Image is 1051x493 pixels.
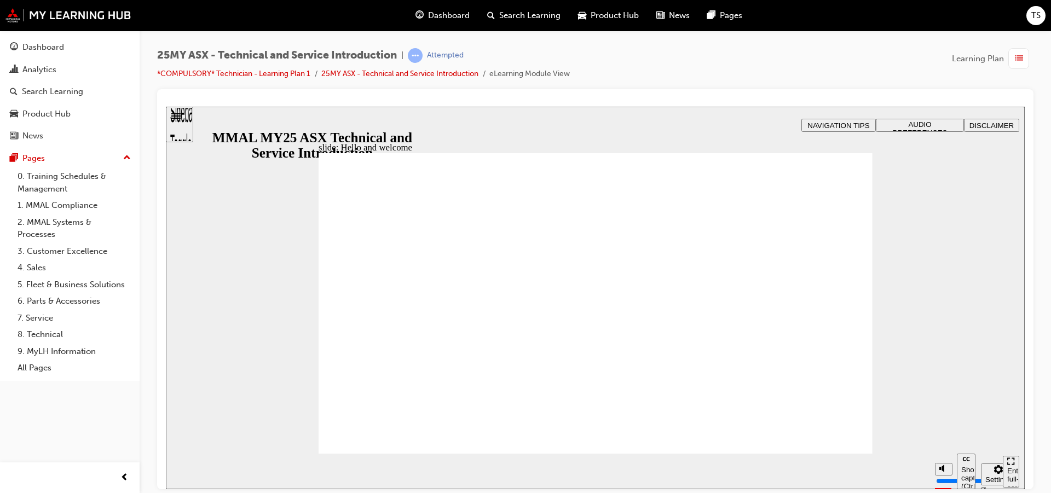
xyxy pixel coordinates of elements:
a: Analytics [4,60,135,80]
a: guage-iconDashboard [407,4,478,27]
button: Show captions (Ctrl+Alt+C) [791,347,810,382]
img: mmal [5,8,131,22]
span: news-icon [10,131,18,141]
a: pages-iconPages [698,4,751,27]
span: Product Hub [591,9,639,22]
span: up-icon [123,151,131,165]
button: TS [1026,6,1046,25]
span: learningRecordVerb_ATTEMPT-icon [408,48,423,63]
div: Pages [22,152,45,165]
div: misc controls [764,347,831,382]
span: News [669,9,690,22]
a: 2. MMAL Systems & Processes [13,214,135,243]
button: Pages [4,148,135,169]
span: guage-icon [10,43,18,53]
button: Settings [815,357,850,379]
div: Search Learning [22,85,83,98]
a: 7. Service [13,310,135,327]
span: chart-icon [10,65,18,75]
span: | [401,49,403,62]
button: NAVIGATION TIPS [636,12,710,25]
a: search-iconSearch Learning [478,4,569,27]
a: Search Learning [4,82,135,102]
a: 3. Customer Excellence [13,243,135,260]
a: news-iconNews [648,4,698,27]
a: *COMPULSORY* Technician - Learning Plan 1 [157,69,310,78]
a: Dashboard [4,37,135,57]
span: Dashboard [428,9,470,22]
a: All Pages [13,359,135,376]
a: 25MY ASX - Technical and Service Introduction [321,69,478,78]
button: DISCLAIMER [798,12,853,25]
span: AUDIO PREFERENCES [727,14,782,30]
a: 4. Sales [13,259,135,276]
a: 6. Parts & Accessories [13,293,135,310]
span: car-icon [578,9,586,22]
span: TS [1031,9,1041,22]
a: car-iconProduct Hub [569,4,648,27]
div: Enter full-screen (Ctrl+Alt+F) [841,360,849,393]
input: volume [770,370,841,379]
span: search-icon [10,87,18,97]
label: Zoom to fit [815,379,837,411]
span: Learning Plan [952,53,1004,65]
button: AUDIO PREFERENCES [710,12,798,25]
span: search-icon [487,9,495,22]
a: 8. Technical [13,326,135,343]
div: Analytics [22,63,56,76]
a: 5. Fleet & Business Solutions [13,276,135,293]
a: 0. Training Schedules & Management [13,168,135,197]
div: Attempted [427,50,464,61]
nav: slide navigation [837,347,853,382]
span: Pages [720,9,742,22]
span: guage-icon [415,9,424,22]
a: Product Hub [4,104,135,124]
a: 9. MyLH Information [13,343,135,360]
button: DashboardAnalyticsSearch LearningProduct HubNews [4,35,135,148]
span: 25MY ASX - Technical and Service Introduction [157,49,397,62]
li: eLearning Module View [489,68,570,80]
span: news-icon [656,9,665,22]
a: News [4,126,135,146]
span: car-icon [10,109,18,119]
a: 1. MMAL Compliance [13,197,135,214]
div: Product Hub [22,108,71,120]
div: Settings [819,369,846,377]
button: Enter full-screen (Ctrl+Alt+F) [837,349,853,381]
button: Learning Plan [952,48,1033,69]
span: NAVIGATION TIPS [642,15,703,23]
div: News [22,130,43,142]
span: DISCLAIMER [804,15,848,23]
button: Mute (Ctrl+Alt+M) [769,356,787,369]
span: pages-icon [707,9,715,22]
span: prev-icon [120,471,129,485]
div: Dashboard [22,41,64,54]
span: Search Learning [499,9,561,22]
div: Show captions (Ctrl+Alt+C) [795,359,805,384]
span: pages-icon [10,154,18,164]
span: list-icon [1015,52,1023,66]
